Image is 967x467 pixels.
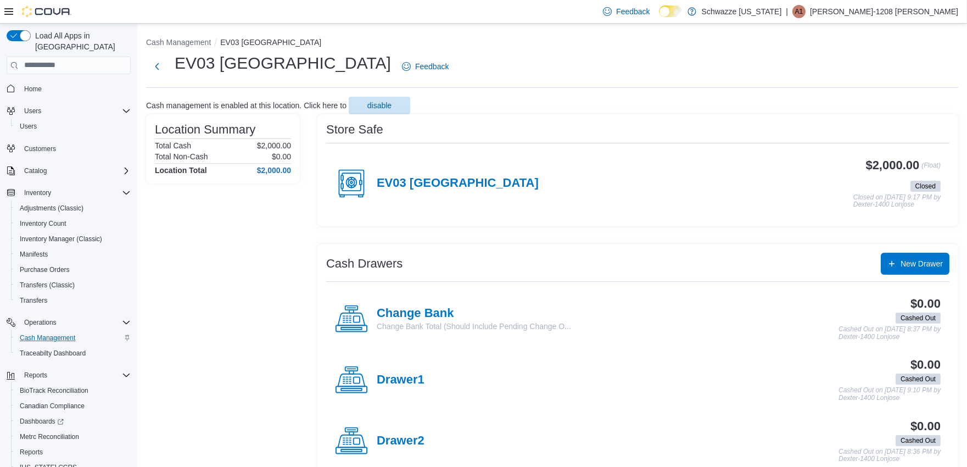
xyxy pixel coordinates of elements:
button: Users [2,103,135,119]
input: Dark Mode [659,5,682,17]
span: Operations [20,316,131,329]
span: Adjustments (Classic) [20,204,83,213]
h6: Total Cash [155,141,191,150]
button: Home [2,81,135,97]
img: Cova [22,6,71,17]
span: Transfers [15,294,131,307]
button: disable [349,97,410,114]
button: Catalog [20,164,51,177]
h3: $0.00 [910,297,941,310]
p: Cashed Out on [DATE] 9:10 PM by Dexter-1400 Lonjose [839,387,941,402]
p: Change Bank Total (Should Include Pending Change O... [377,321,571,332]
span: Transfers (Classic) [20,281,75,290]
span: Dark Mode [659,17,659,18]
a: Manifests [15,248,52,261]
button: BioTrack Reconciliation [11,383,135,398]
span: Transfers [20,296,47,305]
a: Reports [15,446,47,459]
span: Cashed Out [901,374,936,384]
span: Users [20,122,37,131]
span: Reports [20,448,43,457]
p: [PERSON_NAME]-1208 [PERSON_NAME] [810,5,958,18]
span: Traceabilty Dashboard [15,347,131,360]
button: Cash Management [11,330,135,346]
button: Reports [11,444,135,460]
a: Customers [20,142,60,155]
button: New Drawer [881,253,949,275]
a: Metrc Reconciliation [15,430,83,443]
div: Arthur-1208 Emsley [792,5,806,18]
span: disable [367,100,392,111]
span: Feedback [415,61,449,72]
h3: Store Safe [326,123,383,136]
button: Catalog [2,163,135,179]
button: Inventory [20,186,55,199]
span: Users [15,120,131,133]
h4: Drawer1 [377,373,424,387]
h3: Cash Drawers [326,257,403,270]
span: BioTrack Reconciliation [20,386,88,395]
button: Canadian Compliance [11,398,135,414]
button: Inventory Count [11,216,135,231]
p: $2,000.00 [257,141,291,150]
a: Dashboards [15,415,68,428]
button: Traceabilty Dashboard [11,346,135,361]
span: Cashed Out [896,435,941,446]
span: Cashed Out [896,374,941,385]
button: Reports [20,369,52,382]
span: Cash Management [20,333,75,342]
span: Users [24,107,41,115]
a: Cash Management [15,331,80,344]
p: Schwazze [US_STATE] [702,5,782,18]
a: Feedback [599,1,654,23]
a: Dashboards [11,414,135,429]
a: Inventory Manager (Classic) [15,232,107,246]
h4: Drawer2 [377,434,424,448]
a: BioTrack Reconciliation [15,384,93,397]
button: Adjustments (Classic) [11,201,135,216]
h4: Location Total [155,166,207,175]
a: Traceabilty Dashboard [15,347,90,360]
a: Inventory Count [15,217,71,230]
span: Catalog [24,166,47,175]
h3: $0.00 [910,420,941,433]
a: Transfers (Classic) [15,279,79,292]
button: EV03 [GEOGRAPHIC_DATA] [220,38,321,47]
span: Purchase Orders [20,265,70,274]
span: Metrc Reconciliation [20,432,79,441]
button: Inventory Manager (Classic) [11,231,135,247]
button: Transfers [11,293,135,308]
p: Cashed Out on [DATE] 8:36 PM by Dexter-1400 Lonjose [839,448,941,463]
span: Dashboards [15,415,131,428]
h3: $0.00 [910,358,941,371]
span: Feedback [616,6,650,17]
button: Purchase Orders [11,262,135,277]
a: Adjustments (Classic) [15,202,88,215]
a: Canadian Compliance [15,399,89,413]
span: Users [20,104,131,118]
span: A1 [795,5,803,18]
span: Load All Apps in [GEOGRAPHIC_DATA] [31,30,131,52]
span: Customers [20,142,131,155]
span: Inventory Count [15,217,131,230]
span: Inventory Manager (Classic) [20,235,102,243]
span: BioTrack Reconciliation [15,384,131,397]
span: Inventory [20,186,131,199]
span: Home [24,85,42,93]
span: Inventory Manager (Classic) [15,232,131,246]
p: Closed on [DATE] 9:17 PM by Dexter-1400 Lonjose [853,194,941,209]
span: Reports [20,369,131,382]
h4: Change Bank [377,307,571,321]
button: Metrc Reconciliation [11,429,135,444]
span: Dashboards [20,417,64,426]
span: Manifests [15,248,131,261]
button: Cash Management [146,38,211,47]
span: Manifests [20,250,48,259]
a: Transfers [15,294,52,307]
button: Customers [2,141,135,157]
button: Users [20,104,46,118]
span: Inventory Count [20,219,66,228]
button: Operations [20,316,61,329]
span: Traceabilty Dashboard [20,349,86,358]
a: Home [20,82,46,96]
